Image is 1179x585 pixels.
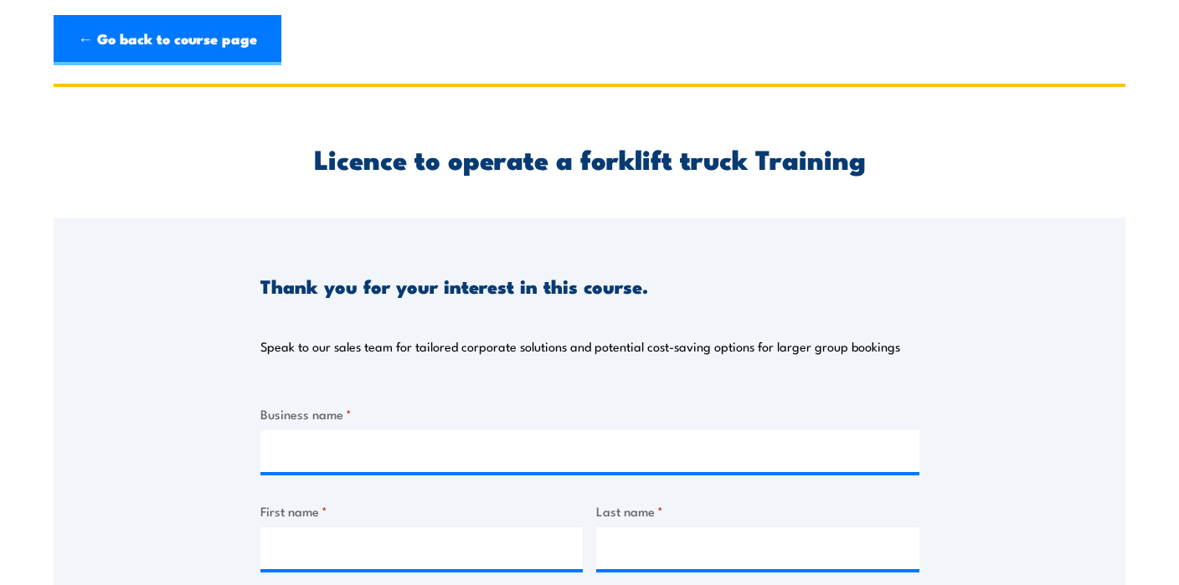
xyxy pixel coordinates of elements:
label: First name [260,501,584,521]
label: Last name [596,501,919,521]
a: ← Go back to course page [54,15,281,65]
p: Speak to our sales team for tailored corporate solutions and potential cost-saving options for la... [260,338,900,355]
label: Business name [260,404,919,423]
h3: Thank you for your interest in this course. [260,276,648,295]
h2: Licence to operate a forklift truck Training [260,146,919,170]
